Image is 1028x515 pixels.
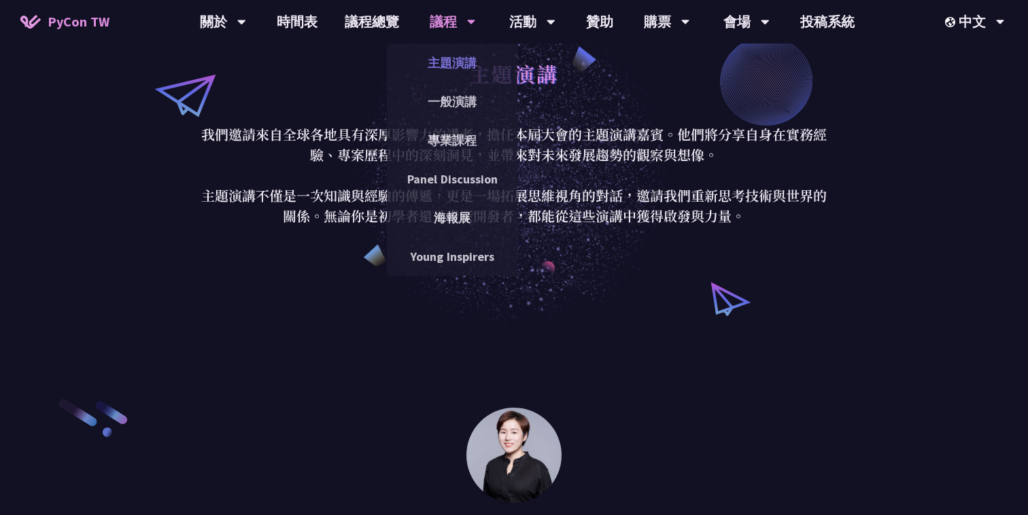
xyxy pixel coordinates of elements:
[387,86,517,118] a: 一般演講
[198,124,830,226] p: 我們邀請來自全球各地具有深厚影響力的講者，擔任本屆大會的主題演講嘉賓。他們將分享自身在實務經驗、專案歷程中的深刻洞見，並帶來對未來發展趨勢的觀察與想像。 主題演講不僅是一次知識與經驗的傳遞，更是...
[387,202,517,234] a: 海報展
[387,163,517,195] a: Panel Discussion
[7,5,123,39] a: PyCon TW
[945,17,959,27] img: Locale Icon
[466,408,562,503] img: 林滿新
[387,47,517,79] a: 主題演講
[48,12,109,32] span: PyCon TW
[387,241,517,272] a: Young Inspirers
[387,124,517,156] a: 專業課程
[20,15,41,29] img: Home icon of PyCon TW 2025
